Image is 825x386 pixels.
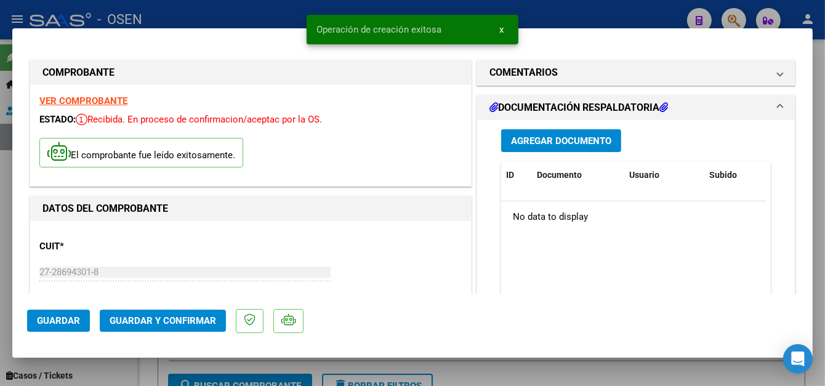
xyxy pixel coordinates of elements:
div: DOCUMENTACIÓN RESPALDATORIA [477,120,795,376]
button: Agregar Documento [501,129,621,152]
span: Agregar Documento [511,135,611,147]
span: ID [506,170,514,180]
datatable-header-cell: Subido [704,162,766,188]
span: Guardar y Confirmar [110,315,216,326]
h1: DOCUMENTACIÓN RESPALDATORIA [489,100,668,115]
datatable-header-cell: ID [501,162,532,188]
div: No data to display [501,201,767,232]
div: Open Intercom Messenger [783,344,813,374]
button: Guardar [27,310,90,332]
button: x [489,18,513,41]
button: Guardar y Confirmar [100,310,226,332]
mat-expansion-panel-header: DOCUMENTACIÓN RESPALDATORIA [477,95,795,120]
span: Guardar [37,315,80,326]
a: VER COMPROBANTE [39,95,127,107]
span: Usuario [629,170,659,180]
span: x [499,24,504,35]
strong: DATOS DEL COMPROBANTE [42,203,168,214]
span: Operación de creación exitosa [316,23,441,36]
p: El comprobante fue leído exitosamente. [39,138,243,168]
strong: COMPROBANTE [42,66,115,78]
mat-expansion-panel-header: COMENTARIOS [477,60,795,85]
span: ESTADO: [39,114,76,125]
h1: COMENTARIOS [489,65,558,80]
span: Recibida. En proceso de confirmacion/aceptac por la OS. [76,114,322,125]
datatable-header-cell: Usuario [624,162,704,188]
span: Documento [537,170,582,180]
span: Subido [709,170,737,180]
p: CUIT [39,239,166,254]
datatable-header-cell: Documento [532,162,624,188]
